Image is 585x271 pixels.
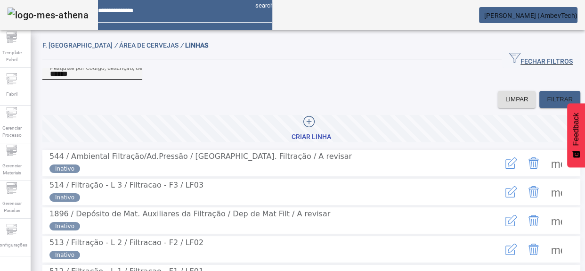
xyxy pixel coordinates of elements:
button: Delete [522,152,545,174]
span: Área de Cervejas [119,41,185,49]
span: [PERSON_NAME] (AmbevTech) [484,12,577,19]
span: Inativo [55,164,74,173]
mat-label: Pesquise por Código, descrição, descrição abreviada ou descrição SAP [50,64,237,71]
button: Mais [545,209,568,232]
span: 514 / Filtração - L 3 / Filtracao - F3 / LF03 [49,181,203,189]
button: Delete [522,181,545,203]
span: FECHAR FILTROS [509,52,573,66]
span: 544 / Ambiental Filtração/Ad.Pressão / [GEOGRAPHIC_DATA]. Filtração / A revisar [49,152,352,161]
button: Mais [545,181,568,203]
em: / [114,41,117,49]
span: Fabril [3,88,20,100]
em: / [180,41,183,49]
button: Criar linha [42,115,580,142]
button: Feedback - Mostrar pesquisa [567,103,585,167]
button: Delete [522,209,545,232]
button: Mais [545,152,568,174]
button: FECHAR FILTROS [502,51,580,68]
span: Inativo [55,193,74,202]
span: Inativo [55,251,74,259]
div: Criar linha [292,132,331,142]
span: LINHAS [185,41,208,49]
span: LIMPAR [505,95,528,104]
span: Feedback [572,113,580,146]
button: LIMPAR [498,91,536,108]
span: 1896 / Depósito de Mat. Auxiliares da Filtração / Dep de Mat Filt / A revisar [49,209,330,218]
span: Inativo [55,222,74,230]
img: logo-mes-athena [8,8,89,23]
span: FILTRAR [547,95,573,104]
button: FILTRAR [539,91,580,108]
button: Mais [545,238,568,261]
button: Delete [522,238,545,261]
span: 513 / Filtração - L 2 / Filtracao - F2 / LF02 [49,238,203,247]
span: F. [GEOGRAPHIC_DATA] [42,41,119,49]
